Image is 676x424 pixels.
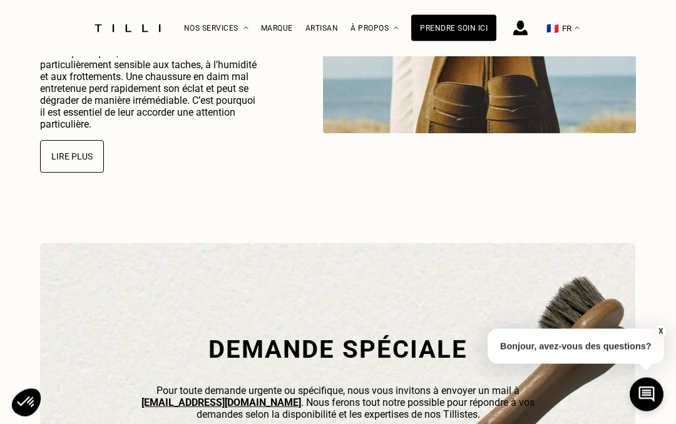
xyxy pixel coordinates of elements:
span: L’entretien des chaussures en daim exige des soins spécifiques, car cette matière délicate est pa... [40,36,257,131]
div: À propos [351,1,399,56]
button: 🇫🇷 FR [540,1,586,56]
button: Lire plus [40,141,104,173]
h2: Demande spéciale [125,335,551,365]
a: Marque [261,24,293,33]
a: [EMAIL_ADDRESS][DOMAIN_NAME] [141,397,301,409]
span: 🇫🇷 [546,23,559,34]
img: Menu déroulant à propos [394,27,399,30]
img: menu déroulant [575,27,580,30]
div: Nos services [184,1,248,56]
button: X [654,325,667,338]
p: Bonjour, avez-vous des questions? [488,329,664,364]
img: Menu déroulant [243,27,248,30]
p: Pour toute demande urgente ou spécifique, nous vous invitons à envoyer un mail à . Nous ferons to... [125,385,551,421]
img: icône connexion [513,21,528,36]
a: Artisan [305,24,339,33]
a: Prendre soin ici [411,15,496,41]
img: Logo du service de couturière Tilli [90,24,165,33]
